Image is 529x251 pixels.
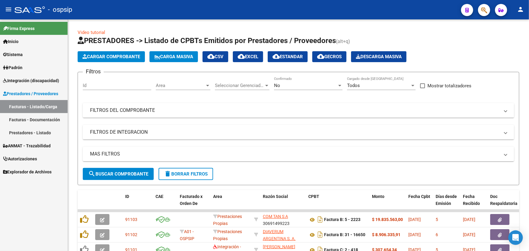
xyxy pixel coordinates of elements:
span: EXCEL [238,54,258,59]
h3: Filtros [83,67,104,76]
strong: Factura B: 5 - 2223 [324,217,360,222]
button: Carga Masiva [149,51,198,62]
span: Seleccionar Gerenciador [215,83,264,88]
div: Open Intercom Messenger [508,230,523,245]
span: - ospsip [48,3,72,16]
mat-icon: delete [164,170,171,177]
datatable-header-cell: Fecha Recibido [460,190,488,217]
div: 30690815059 [263,228,303,241]
mat-panel-title: MAS FILTROS [90,151,500,157]
span: Días desde Emisión [436,194,457,206]
span: Firma Express [3,25,35,32]
span: Facturado x Orden De [180,194,203,206]
datatable-header-cell: Doc Respaldatoria [488,190,524,217]
span: 5 [436,217,438,222]
span: A01 - OSPSIP [180,229,194,241]
span: Cargar Comprobante [82,54,140,59]
span: 91102 [125,232,137,237]
span: Descarga Masiva [356,54,402,59]
span: Explorador de Archivos [3,169,52,175]
mat-panel-title: FILTROS DE INTEGRACION [90,129,500,136]
span: Carga Masiva [154,54,193,59]
span: Gecros [317,54,342,59]
span: ANMAT - Trazabilidad [3,142,51,149]
span: CPBT [308,194,319,199]
span: Mostrar totalizadores [427,82,471,89]
mat-icon: search [88,170,95,177]
span: DIAVERUM ARGENTINA S. A. [263,229,296,241]
strong: Factura B: 31 - 16650 [324,233,365,237]
span: Buscar Comprobante [88,171,148,177]
span: Area [156,83,205,88]
span: PRESTADORES -> Listado de CPBTs Emitidos por Prestadores / Proveedores [78,36,336,45]
span: CSV [207,54,223,59]
span: Razón Social [263,194,288,199]
span: Padrón [3,64,22,71]
button: Estandar [268,51,308,62]
button: Borrar Filtros [159,168,213,180]
span: Integración (discapacidad) [3,77,59,84]
span: Estandar [273,54,303,59]
span: Fecha Recibido [463,194,480,206]
span: Prestaciones Propias [213,229,242,241]
mat-expansion-panel-header: FILTROS DEL COMPROBANTE [83,103,514,118]
datatable-header-cell: Facturado x Orden De [177,190,211,217]
span: Fecha Cpbt [408,194,430,199]
mat-expansion-panel-header: MAS FILTROS [83,147,514,161]
button: Descarga Masiva [351,51,407,62]
span: 91103 [125,217,137,222]
span: ID [125,194,129,199]
datatable-header-cell: Días desde Emisión [433,190,460,217]
span: [DATE] [463,217,475,222]
mat-icon: cloud_download [273,53,280,60]
span: Area [213,194,222,199]
mat-icon: cloud_download [317,53,324,60]
button: Cargar Comprobante [78,51,145,62]
span: Autorizaciones [3,156,37,162]
span: [DATE] [408,217,421,222]
span: Prestaciones Propias [213,214,242,226]
mat-expansion-panel-header: FILTROS DE INTEGRACION [83,125,514,139]
div: 30691499223 [263,213,303,226]
i: Descargar documento [316,215,324,224]
mat-panel-title: FILTROS DEL COMPROBANTE [90,107,500,114]
strong: $ 8.906.335,91 [372,232,400,237]
span: Borrar Filtros [164,171,208,177]
datatable-header-cell: Razón Social [260,190,306,217]
span: [PERSON_NAME] [263,244,295,249]
mat-icon: cloud_download [207,53,215,60]
datatable-header-cell: ID [123,190,153,217]
button: Buscar Comprobante [83,168,154,180]
datatable-header-cell: CPBT [306,190,370,217]
span: Doc Respaldatoria [490,194,517,206]
datatable-header-cell: Monto [370,190,406,217]
span: Monto [372,194,384,199]
span: 6 [436,232,438,237]
span: Prestadores / Proveedores [3,90,58,97]
i: Descargar documento [316,230,324,239]
span: COM TAN S A [263,214,288,219]
span: No [274,83,280,88]
span: Sistema [3,51,23,58]
span: (alt+q) [336,38,350,44]
datatable-header-cell: Fecha Cpbt [406,190,433,217]
span: CAE [156,194,163,199]
button: CSV [203,51,228,62]
datatable-header-cell: CAE [153,190,177,217]
datatable-header-cell: Area [211,190,252,217]
span: Inicio [3,38,18,45]
span: [DATE] [408,232,421,237]
span: [DATE] [463,232,475,237]
app-download-masive: Descarga masiva de comprobantes (adjuntos) [351,51,407,62]
mat-icon: person [517,6,524,13]
span: Todos [347,83,360,88]
mat-icon: cloud_download [238,53,245,60]
a: Video tutorial [78,30,105,35]
button: Gecros [312,51,347,62]
strong: $ 19.835.563,00 [372,217,403,222]
mat-icon: menu [5,6,12,13]
button: EXCEL [233,51,263,62]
